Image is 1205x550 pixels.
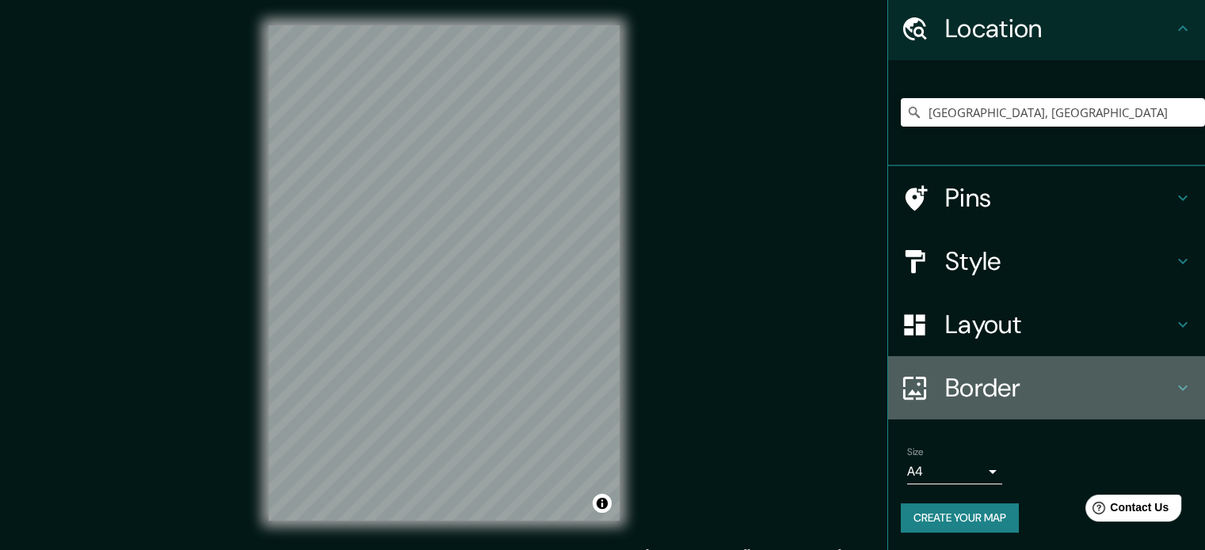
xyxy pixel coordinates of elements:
canvas: Map [269,25,620,521]
div: Style [888,229,1205,293]
h4: Location [945,13,1173,44]
h4: Border [945,372,1173,404]
button: Create your map [901,503,1019,533]
h4: Style [945,245,1173,277]
div: Border [888,356,1205,419]
div: A4 [907,459,1002,484]
label: Size [907,446,924,459]
button: Toggle attribution [593,494,612,513]
div: Pins [888,166,1205,229]
div: Layout [888,293,1205,356]
h4: Pins [945,182,1173,214]
iframe: Help widget launcher [1064,488,1188,533]
input: Pick your city or area [901,98,1205,127]
h4: Layout [945,309,1173,340]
